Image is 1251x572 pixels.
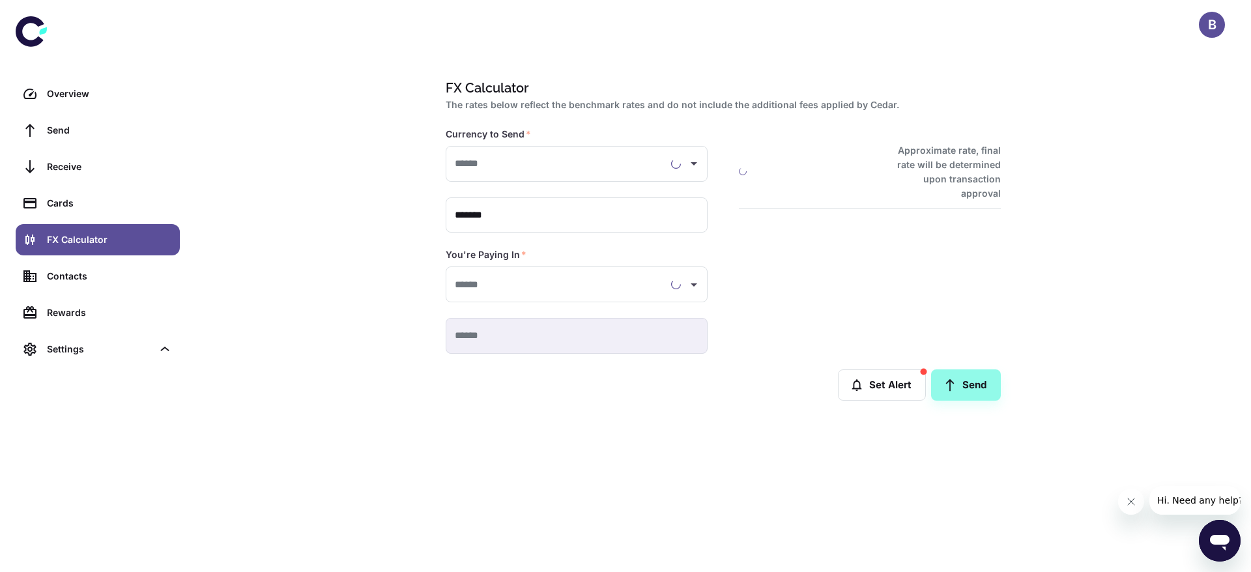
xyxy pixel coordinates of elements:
[16,188,180,219] a: Cards
[47,269,172,283] div: Contacts
[47,306,172,320] div: Rewards
[16,261,180,292] a: Contacts
[47,342,152,356] div: Settings
[16,115,180,146] a: Send
[47,123,172,137] div: Send
[47,196,172,210] div: Cards
[16,297,180,328] a: Rewards
[47,233,172,247] div: FX Calculator
[16,224,180,255] a: FX Calculator
[1199,12,1225,38] button: B
[1118,489,1144,515] iframe: Close message
[16,78,180,109] a: Overview
[446,248,526,261] label: You're Paying In
[685,276,703,294] button: Open
[883,143,1001,201] h6: Approximate rate, final rate will be determined upon transaction approval
[1199,520,1241,562] iframe: Button to launch messaging window
[16,151,180,182] a: Receive
[8,9,94,20] span: Hi. Need any help?
[47,160,172,174] div: Receive
[446,128,531,141] label: Currency to Send
[1149,486,1241,515] iframe: Message from company
[47,87,172,101] div: Overview
[838,369,926,401] button: Set Alert
[16,334,180,365] div: Settings
[931,369,1001,401] a: Send
[446,78,996,98] h1: FX Calculator
[685,154,703,173] button: Open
